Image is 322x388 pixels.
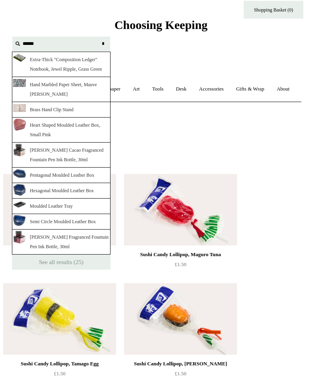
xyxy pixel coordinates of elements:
[12,168,111,183] a: Pentagonal Moulded Leather Box
[13,118,26,131] img: 0QPDn6AJjddcfSpww4xE69eMu9aTc-Hq8ZhXOBLk8Mc_thumb.png
[244,1,303,19] a: Shopping Basket (0)
[12,118,111,143] a: Heart Shaped Moulded Leather Box, Small Pink
[13,79,26,87] img: CopyrightChoosingKeeping2020081112470RT_thumb.jpg
[124,283,237,355] img: Sushi Candy Lollipop, Ikura Roe
[3,174,116,245] img: Sushi Candy Lollipop, Ebi Prawn
[124,250,237,282] a: Sushi Candy Lollipop, Maguro Tuna £1.50
[12,214,111,230] a: Semi Circle Moulded Leather Box
[126,359,235,369] div: Sushi Candy Lollipop, [PERSON_NAME]
[13,104,26,112] img: CopyrightChoosingKeeping202307BS18682DT_thumb.jpg
[124,283,237,355] a: Sushi Candy Lollipop, Ikura Roe Sushi Candy Lollipop, Ikura Roe
[114,18,208,31] span: Choosing Keeping
[13,202,26,208] img: oqKZQ1S30vyG4NDZ4XbZ7Oe1AUQLs3ctuWwnzZxrtnY_thumb.png
[12,255,111,270] a: See all results (25)
[12,199,111,214] a: Moulded Leather Tray
[271,79,295,100] a: About
[13,214,26,226] img: fpl1k_damsTiGqsmE8FF-oTNizSdOzaBTMPVvhBVCew_thumb.png
[12,230,111,255] a: [PERSON_NAME] Fragranced Fountain Pen Ink Bottle, 30ml
[13,183,26,196] img: A7L0qQ7r5ZX10JZFF-0t9L4SC8hI9EZCAV6VikuZ1_8_thumb.png
[171,79,192,100] a: Desk
[175,371,186,376] span: £1.50
[12,143,111,168] a: [PERSON_NAME] Cacao Fragranced Fountain Pen Ink Bottle, 30ml
[3,283,116,355] a: Sushi Candy Lollipop, Tamago Egg Sushi Candy Lollipop, Tamago Egg
[13,169,26,178] img: Wp0RwsaWkS1_46xpFAhiqWaCuzxtnH0fxlPZaFhkkog_thumb.png
[12,102,111,118] a: Brass Hand Clip Stand
[124,174,237,245] img: Sushi Candy Lollipop, Maguro Tuna
[13,230,26,244] img: nSNx4PBs_KE5mFpWCX67b_TKeW6b-gyAABZldDX7sRM_thumb.png
[175,261,186,267] span: £1.50
[5,250,114,259] div: Sushi Candy Lollipop, [PERSON_NAME]
[114,25,208,30] a: Choosing Keeping
[3,283,116,355] img: Sushi Candy Lollipop, Tamago Egg
[194,79,229,100] a: Accessories
[147,79,169,100] a: Tools
[127,79,145,100] a: Art
[12,183,111,199] a: Hexagonal Moulded Leather Box
[12,77,111,102] a: Hand Marbled Paper Sheet, Mauve [PERSON_NAME]
[3,250,116,282] a: Sushi Candy Lollipop, [PERSON_NAME] £1.50
[13,143,26,157] img: y0VvJnXcO9vRsjq603rj2Ie_v48ZCG09TKveSJk582M_thumb.png
[5,359,114,369] div: Sushi Candy Lollipop, Tamago Egg
[124,174,237,245] a: Sushi Candy Lollipop, Maguro Tuna Sushi Candy Lollipop, Maguro Tuna
[13,54,26,62] img: UCNZLF65Ozc5r-hAYVt33MXMpVphT3O1lg424TV0fw4_thumb.png
[126,250,235,259] div: Sushi Candy Lollipop, Maguro Tuna
[3,174,116,245] a: Sushi Candy Lollipop, Ebi Prawn Sushi Candy Lollipop, Ebi Prawn
[54,371,65,376] span: £1.50
[12,52,111,77] a: Extra-Thick "Composition Ledger" Notebook, Jewel Ripple, Grass Green
[231,79,270,100] a: Gifts & Wrap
